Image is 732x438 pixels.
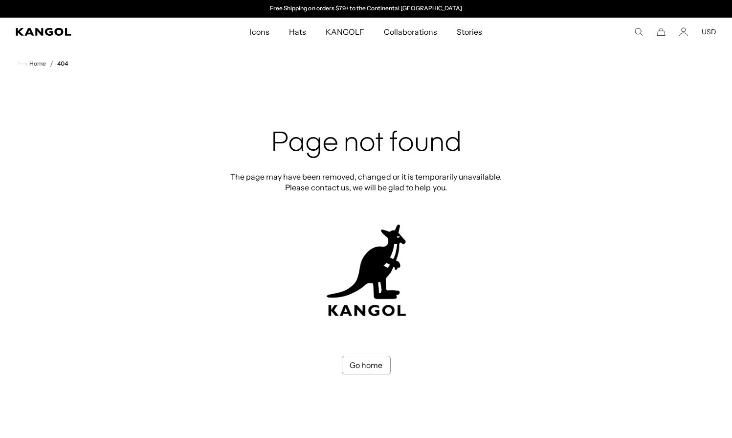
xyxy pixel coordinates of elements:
[19,59,46,68] a: Home
[16,28,165,36] a: Kangol
[679,27,688,36] a: Account
[240,18,279,46] a: Icons
[447,18,492,46] a: Stories
[325,224,408,317] img: kangol-404-logo.jpg
[374,18,447,46] a: Collaborations
[266,5,467,13] div: Announcement
[457,18,482,46] span: Stories
[266,5,467,13] slideshow-component: Announcement bar
[46,58,53,69] li: /
[342,356,391,374] a: Go home
[270,4,462,12] a: Free Shipping on orders $79+ to the Continental [GEOGRAPHIC_DATA]
[227,171,505,193] p: The page may have been removed, changed or it is temporarily unavailable. Please contact us, we w...
[279,18,316,46] a: Hats
[57,60,68,67] a: 404
[702,27,716,36] button: USD
[249,18,269,46] span: Icons
[657,27,665,36] button: Cart
[227,128,505,160] h2: Page not found
[326,18,364,46] span: KANGOLF
[266,5,467,13] div: 1 of 2
[384,18,437,46] span: Collaborations
[289,18,306,46] span: Hats
[316,18,374,46] a: KANGOLF
[27,60,46,67] span: Home
[634,27,643,36] summary: Search here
